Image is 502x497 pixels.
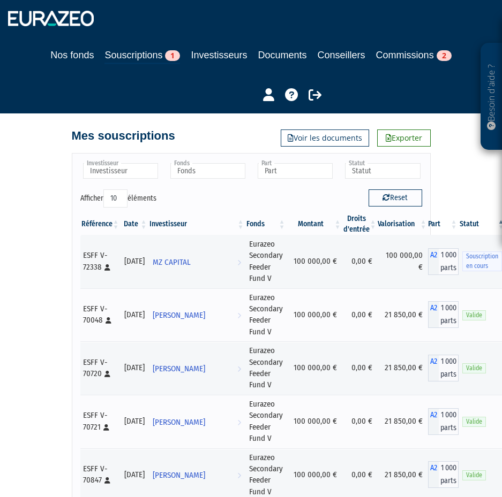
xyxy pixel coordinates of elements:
th: Droits d'entrée: activer pour trier la colonne par ordre croissant [342,213,378,235]
span: A2 [428,355,439,381]
a: Commissions2 [376,48,452,63]
div: A2 - Eurazeo Secondary Feeder Fund V [428,408,459,435]
span: Valide [462,363,486,373]
h4: Mes souscriptions [72,129,175,142]
a: Nos fonds [50,48,94,63]
div: [DATE] [124,362,145,373]
span: Valide [462,417,486,427]
label: Afficher éléments [80,189,156,208]
img: 1732889491-logotype_eurazeo_blanc_rvb.png [8,11,94,26]
th: Part: activer pour trier la colonne par ordre croissant [428,213,459,235]
a: Voir les documents [281,129,369,147]
td: 0,00 € [342,235,378,288]
span: A2 [428,248,439,275]
button: Reset [369,189,422,207]
span: 1 000 parts [439,408,459,435]
div: Eurazeo Secondary Feeder Fund V [249,292,283,338]
a: MZ CAPITAL [148,251,245,272]
div: [DATE] [124,416,145,427]
span: [PERSON_NAME] [153,465,205,485]
th: Valorisation: activer pour trier la colonne par ordre croissant [378,213,428,235]
a: Conseillers [318,48,365,63]
i: [Français] Personne physique [104,477,110,484]
div: Eurazeo Secondary Feeder Fund V [249,345,283,391]
a: [PERSON_NAME] [148,304,245,325]
i: [Français] Personne physique [103,424,109,431]
span: 2 [437,50,452,61]
div: A2 - Eurazeo Secondary Feeder Fund V [428,248,459,275]
td: 21 850,00 € [378,341,428,395]
div: [DATE] [124,256,145,267]
td: 100 000,00 € [287,341,342,395]
i: Voir l'investisseur [237,305,241,325]
span: A2 [428,408,439,435]
td: 100 000,00 € [378,235,428,288]
i: Voir l'investisseur [237,412,241,432]
td: 100 000,00 € [287,288,342,342]
a: Investisseurs [191,48,247,63]
span: MZ CAPITAL [153,253,191,272]
td: 0,00 € [342,341,378,395]
i: [Français] Personne physique [104,371,110,377]
span: 1 [165,50,180,61]
th: Date: activer pour trier la colonne par ordre croissant [121,213,148,235]
span: A2 [428,461,439,488]
i: [Français] Personne physique [104,264,110,271]
p: Besoin d'aide ? [485,49,498,145]
div: [DATE] [124,309,145,320]
span: 1 000 parts [439,301,459,328]
td: 21 850,00 € [378,395,428,448]
a: [PERSON_NAME] [148,357,245,379]
span: 1 000 parts [439,248,459,275]
select: Afficheréléments [103,189,128,208]
a: Souscriptions1 [104,48,180,64]
div: Eurazeo Secondary Feeder Fund V [249,239,283,285]
td: 21 850,00 € [378,288,428,342]
a: Documents [258,48,307,63]
td: 0,00 € [342,395,378,448]
div: ESFF V-70721 [83,410,117,433]
div: ESFF V-70847 [83,463,117,486]
td: 100 000,00 € [287,235,342,288]
a: [PERSON_NAME] [148,464,245,485]
div: A2 - Eurazeo Secondary Feeder Fund V [428,461,459,488]
span: [PERSON_NAME] [153,412,205,432]
span: A2 [428,301,439,328]
i: [Français] Personne physique [106,317,111,324]
div: ESFF V-70048 [83,303,117,326]
th: Montant: activer pour trier la colonne par ordre croissant [287,213,342,235]
i: Voir l'investisseur [237,253,241,272]
span: 1 000 parts [439,461,459,488]
td: 0,00 € [342,288,378,342]
th: Investisseur: activer pour trier la colonne par ordre croissant [148,213,245,235]
div: ESFF V-72338 [83,250,117,273]
span: Valide [462,310,486,320]
span: [PERSON_NAME] [153,359,205,379]
th: Référence : activer pour trier la colonne par ordre croissant [80,213,121,235]
span: [PERSON_NAME] [153,305,205,325]
span: Souscription en cours [462,251,502,271]
span: Valide [462,470,486,480]
div: A2 - Eurazeo Secondary Feeder Fund V [428,355,459,381]
div: Eurazeo Secondary Feeder Fund V [249,399,283,445]
div: A2 - Eurazeo Secondary Feeder Fund V [428,301,459,328]
div: [DATE] [124,469,145,480]
td: 100 000,00 € [287,395,342,448]
span: 1 000 parts [439,355,459,381]
th: Fonds: activer pour trier la colonne par ordre croissant [245,213,287,235]
div: ESFF V-70720 [83,357,117,380]
a: [PERSON_NAME] [148,411,245,432]
a: Exporter [377,129,431,147]
i: Voir l'investisseur [237,359,241,379]
i: Voir l'investisseur [237,465,241,485]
